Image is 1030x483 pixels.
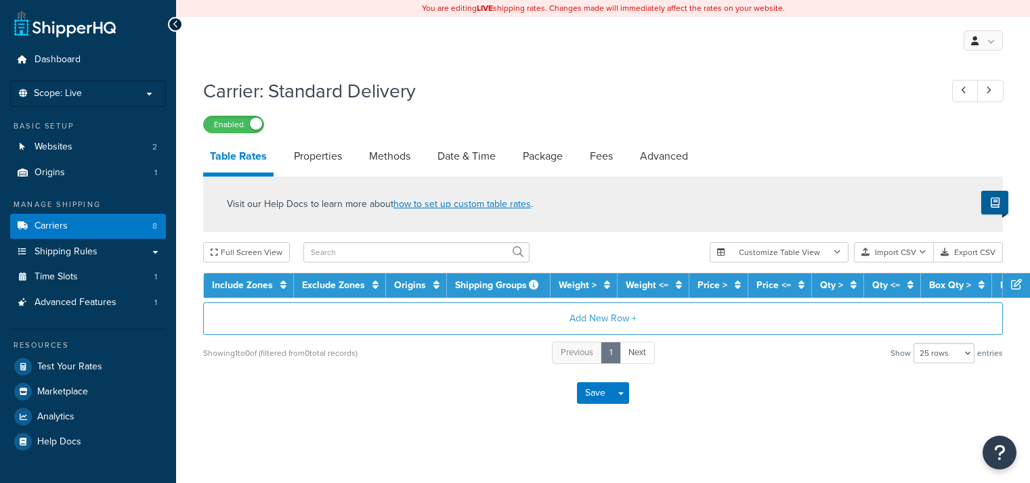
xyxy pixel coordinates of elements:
span: Websites [35,141,72,153]
button: Save [577,382,614,404]
a: Fees [583,140,620,172]
a: Time Slots1 [10,264,166,290]
a: Origins1 [10,160,166,185]
a: Date & Time [431,140,502,172]
span: Previous [561,346,593,359]
span: Advanced Features [35,297,116,308]
div: Showing 1 to 0 of (filtered from 0 total records) [203,344,358,363]
a: Marketplace [10,379,166,404]
th: Shipping Groups [447,273,551,298]
span: 8 [152,221,157,232]
a: Box Qty > [929,278,971,292]
span: Next [628,346,646,359]
a: Shipping Rules [10,239,166,264]
a: Advanced Features1 [10,290,166,315]
li: Time Slots [10,264,166,290]
span: Origins [35,167,65,179]
button: Import CSV [854,242,934,262]
label: Enabled [204,116,263,133]
span: Marketplace [37,386,88,398]
a: Package [516,140,570,172]
li: Websites [10,135,166,160]
a: how to set up custom table rates [393,197,531,211]
span: Shipping Rules [35,246,98,258]
a: Table Rates [203,140,274,177]
a: Analytics [10,405,166,429]
a: Methods [362,140,417,172]
span: Show [890,344,911,363]
span: Test Your Rates [37,361,102,373]
input: Search [303,242,530,262]
li: Origins [10,160,166,185]
a: Weight > [559,278,597,292]
div: Manage Shipping [10,199,166,210]
li: Carriers [10,214,166,239]
a: Dashboard [10,47,166,72]
span: Time Slots [35,271,78,283]
span: 2 [152,141,157,153]
a: Test Your Rates [10,354,166,379]
span: 1 [154,271,157,283]
a: Include Zones [212,278,273,292]
li: Advanced Features [10,290,166,315]
a: Carriers8 [10,214,166,239]
a: Origins [394,278,426,292]
span: Dashboard [35,54,81,66]
a: Next Record [977,80,1004,102]
a: Websites2 [10,135,166,160]
span: Analytics [37,411,74,423]
a: 1 [601,342,621,364]
a: Qty > [820,278,843,292]
a: Previous Record [952,80,979,102]
button: Open Resource Center [983,436,1016,469]
a: Price <= [756,278,791,292]
a: Advanced [633,140,695,172]
a: Help Docs [10,430,166,454]
span: entries [977,344,1003,363]
p: Visit our Help Docs to learn more about . [227,197,533,212]
button: Show Help Docs [981,191,1008,214]
button: Customize Table View [710,242,849,262]
a: Previous [552,342,602,364]
div: Resources [10,340,166,351]
button: Full Screen View [203,242,290,262]
span: 1 [154,297,157,308]
span: Help Docs [37,436,81,448]
a: Next [620,342,655,364]
a: Price > [698,278,727,292]
span: 1 [154,167,157,179]
div: Basic Setup [10,120,166,132]
a: Exclude Zones [302,278,365,292]
h1: Carrier: Standard Delivery [203,78,927,104]
b: LIVE [477,2,493,14]
a: Properties [287,140,349,172]
button: Add New Row + [203,302,1003,335]
span: Scope: Live [34,88,82,99]
span: Carriers [35,221,68,232]
a: Weight <= [626,278,668,292]
a: Qty <= [872,278,900,292]
button: Export CSV [934,242,1003,262]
